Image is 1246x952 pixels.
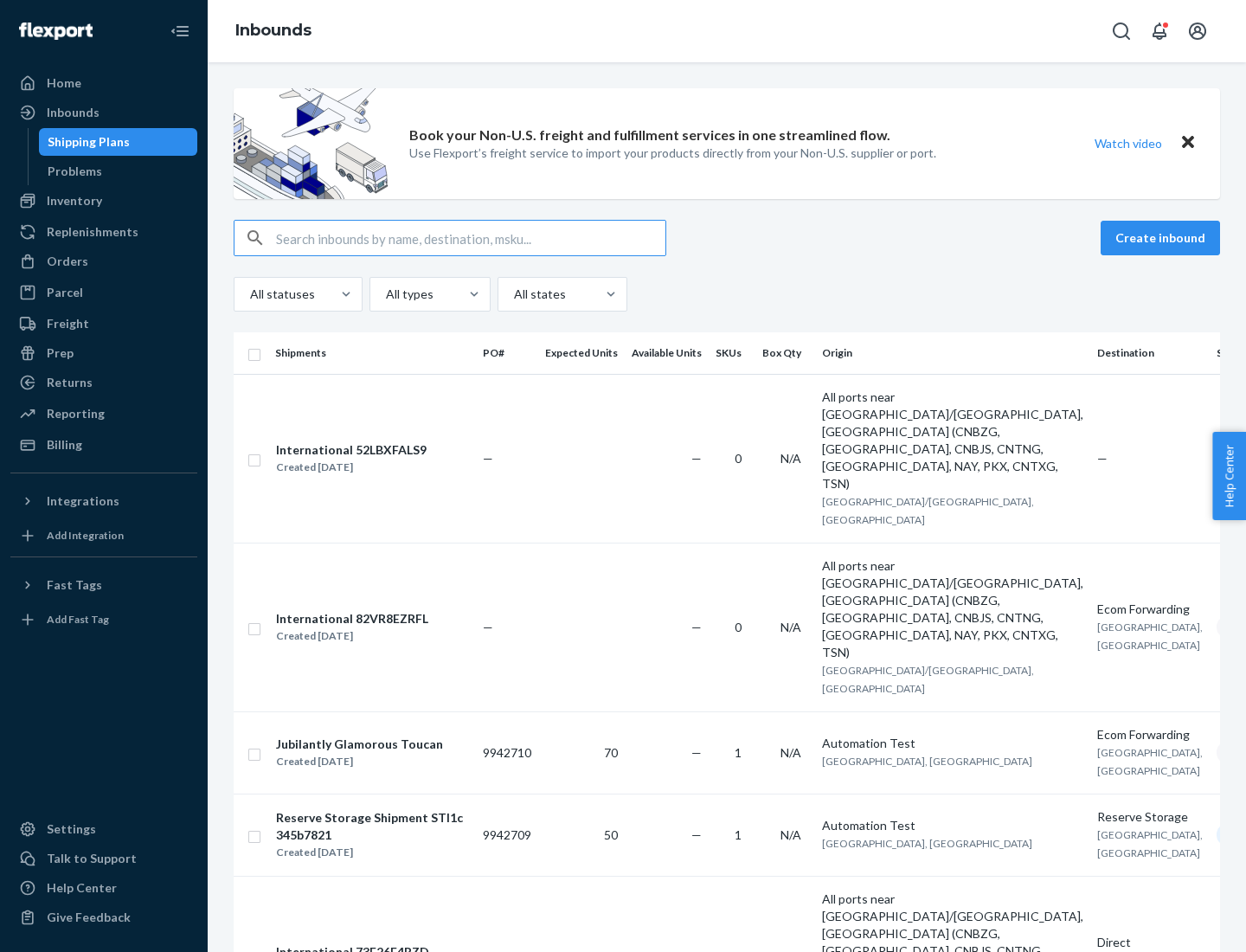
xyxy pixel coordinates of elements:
[1097,808,1203,826] div: Reserve Storage
[10,431,197,459] a: Billing
[512,286,514,303] input: All states
[1212,432,1246,520] button: Help Center
[1142,14,1177,48] button: Open notifications
[1097,621,1203,652] span: [GEOGRAPHIC_DATA], [GEOGRAPHIC_DATA]
[47,284,83,301] div: Parcel
[19,23,93,40] img: Flexport logo
[276,809,468,844] div: Reserve Storage Shipment STI1c345b7821
[10,248,197,275] a: Orders
[625,332,709,374] th: Available Units
[1090,332,1210,374] th: Destination
[10,99,197,126] a: Inbounds
[822,735,1083,752] div: Automation Test
[276,610,428,627] div: International 82VR8EZRFL
[709,332,755,374] th: SKUs
[735,620,742,634] span: 0
[822,664,1034,695] span: [GEOGRAPHIC_DATA]/[GEOGRAPHIC_DATA], [GEOGRAPHIC_DATA]
[10,904,197,931] button: Give Feedback
[691,827,702,842] span: —
[47,405,105,422] div: Reporting
[1177,131,1199,156] button: Close
[1097,451,1108,466] span: —
[47,344,74,362] div: Prep
[822,755,1032,768] span: [GEOGRAPHIC_DATA], [GEOGRAPHIC_DATA]
[47,850,137,867] div: Talk to Support
[483,451,493,466] span: —
[815,332,1090,374] th: Origin
[47,820,96,838] div: Settings
[39,128,198,156] a: Shipping Plans
[691,745,702,760] span: —
[48,133,130,151] div: Shipping Plans
[47,612,109,627] div: Add Fast Tag
[1097,726,1203,743] div: Ecom Forwarding
[10,339,197,367] a: Prep
[476,794,538,876] td: 9942709
[47,576,102,594] div: Fast Tags
[47,74,81,92] div: Home
[604,827,618,842] span: 50
[735,827,742,842] span: 1
[47,374,93,391] div: Returns
[409,145,936,162] p: Use Flexport’s freight service to import your products directly from your Non-U.S. supplier or port.
[276,753,443,770] div: Created [DATE]
[235,21,311,40] a: Inbounds
[10,845,197,872] a: Talk to Support
[10,310,197,338] a: Freight
[47,253,88,270] div: Orders
[222,6,325,56] ol: breadcrumbs
[1097,746,1203,777] span: [GEOGRAPHIC_DATA], [GEOGRAPHIC_DATA]
[1083,131,1173,156] button: Watch video
[822,389,1083,492] div: All ports near [GEOGRAPHIC_DATA]/[GEOGRAPHIC_DATA], [GEOGRAPHIC_DATA] (CNBZG, [GEOGRAPHIC_DATA], ...
[47,528,124,543] div: Add Integration
[276,441,427,459] div: International 52LBXFALS9
[10,571,197,599] button: Fast Tags
[268,332,476,374] th: Shipments
[735,745,742,760] span: 1
[1101,221,1220,255] button: Create inbound
[755,332,815,374] th: Box Qty
[48,163,102,180] div: Problems
[476,711,538,794] td: 9942710
[10,279,197,306] a: Parcel
[47,192,102,209] div: Inventory
[1097,601,1203,618] div: Ecom Forwarding
[780,451,801,466] span: N/A
[384,286,386,303] input: All types
[735,451,742,466] span: 0
[10,218,197,246] a: Replenishments
[691,620,702,634] span: —
[1180,14,1215,48] button: Open account menu
[47,104,100,121] div: Inbounds
[10,606,197,634] a: Add Fast Tag
[10,487,197,515] button: Integrations
[822,557,1083,661] div: All ports near [GEOGRAPHIC_DATA]/[GEOGRAPHIC_DATA], [GEOGRAPHIC_DATA] (CNBZG, [GEOGRAPHIC_DATA], ...
[691,451,702,466] span: —
[47,909,131,926] div: Give Feedback
[276,844,468,861] div: Created [DATE]
[409,125,890,145] p: Book your Non-U.S. freight and fulfillment services in one streamlined flow.
[538,332,625,374] th: Expected Units
[163,14,197,48] button: Close Navigation
[604,745,618,760] span: 70
[10,522,197,550] a: Add Integration
[476,332,538,374] th: PO#
[39,158,198,185] a: Problems
[276,221,665,255] input: Search inbounds by name, destination, msku...
[276,459,427,476] div: Created [DATE]
[822,817,1083,834] div: Automation Test
[47,436,82,453] div: Billing
[780,827,801,842] span: N/A
[10,874,197,902] a: Help Center
[47,315,89,332] div: Freight
[10,815,197,843] a: Settings
[276,627,428,645] div: Created [DATE]
[10,187,197,215] a: Inventory
[248,286,250,303] input: All statuses
[822,495,1034,526] span: [GEOGRAPHIC_DATA]/[GEOGRAPHIC_DATA], [GEOGRAPHIC_DATA]
[780,745,801,760] span: N/A
[1097,828,1203,859] span: [GEOGRAPHIC_DATA], [GEOGRAPHIC_DATA]
[10,369,197,396] a: Returns
[10,69,197,97] a: Home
